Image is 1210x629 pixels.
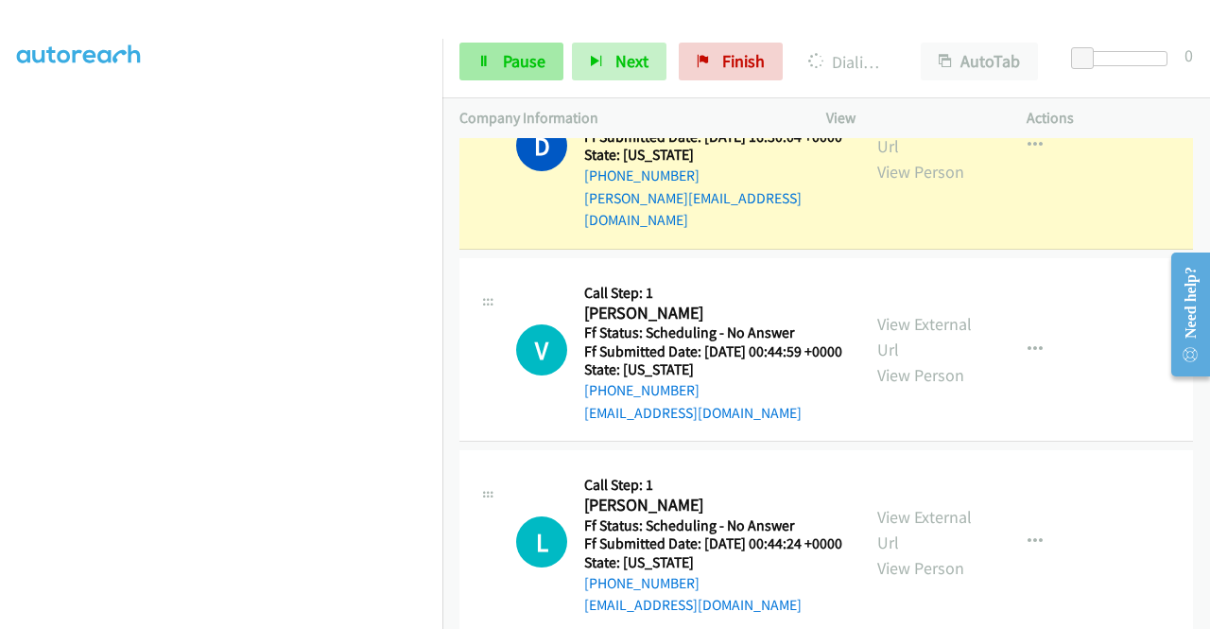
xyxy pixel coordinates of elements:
[877,557,964,579] a: View Person
[584,534,842,553] h5: Ff Submitted Date: [DATE] 00:44:24 +0000
[877,313,972,360] a: View External Url
[584,516,842,535] h5: Ff Status: Scheduling - No Answer
[826,107,993,130] p: View
[679,43,783,80] a: Finish
[615,50,648,72] span: Next
[877,110,972,157] a: View External Url
[877,364,964,386] a: View Person
[584,284,842,303] h5: Call Step: 1
[516,516,567,568] h1: L
[584,553,842,572] h5: State: [US_STATE]
[584,166,700,184] a: [PHONE_NUMBER]
[584,495,837,516] h2: [PERSON_NAME]
[572,43,666,80] button: Next
[584,342,842,361] h5: Ff Submitted Date: [DATE] 00:44:59 +0000
[1027,107,1193,130] p: Actions
[459,43,563,80] a: Pause
[584,303,837,324] h2: [PERSON_NAME]
[584,574,700,592] a: [PHONE_NUMBER]
[584,146,843,165] h5: State: [US_STATE]
[516,120,567,171] h1: D
[808,49,887,75] p: Dialing [PERSON_NAME]
[1156,239,1210,390] iframe: Resource Center
[516,324,567,376] div: The call is yet to be attempted
[584,360,842,379] h5: State: [US_STATE]
[584,404,802,422] a: [EMAIL_ADDRESS][DOMAIN_NAME]
[584,476,842,495] h5: Call Step: 1
[459,107,792,130] p: Company Information
[584,189,802,230] a: [PERSON_NAME][EMAIL_ADDRESS][DOMAIN_NAME]
[722,50,765,72] span: Finish
[877,161,964,183] a: View Person
[584,323,842,342] h5: Ff Status: Scheduling - No Answer
[516,516,567,568] div: The call is yet to be attempted
[921,43,1038,80] button: AutoTab
[877,506,972,553] a: View External Url
[516,324,567,376] h1: V
[1184,43,1193,68] div: 0
[503,50,545,72] span: Pause
[584,596,802,614] a: [EMAIL_ADDRESS][DOMAIN_NAME]
[584,381,700,399] a: [PHONE_NUMBER]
